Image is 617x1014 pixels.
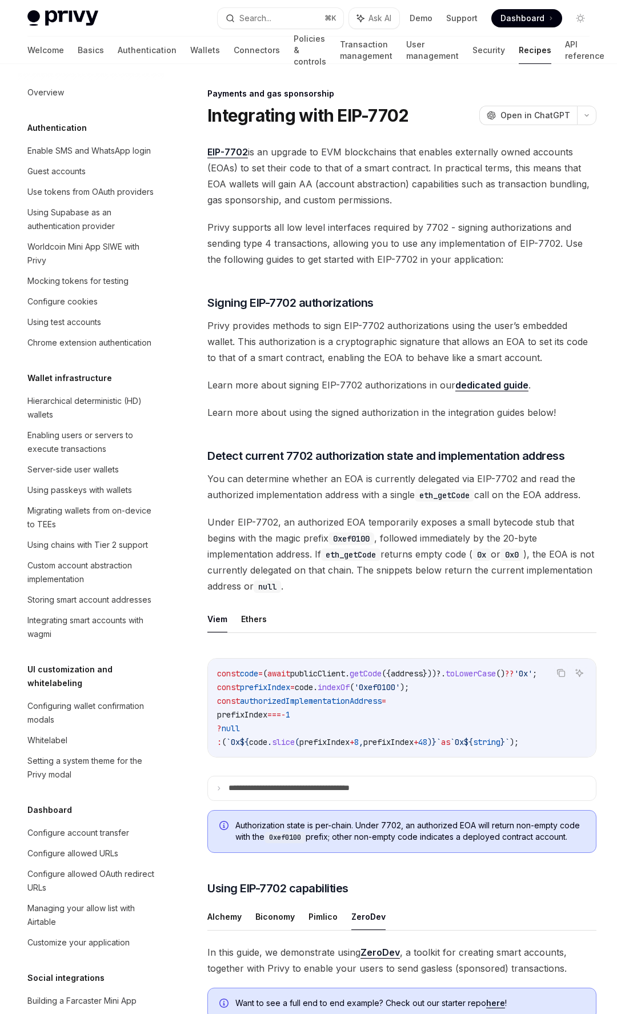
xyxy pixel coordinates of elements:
code: 0xef0100 [265,832,306,843]
span: Using EIP-7702 capabilities [207,880,348,896]
a: Storing smart account addresses [18,590,165,610]
span: ( [263,668,267,679]
span: 48 [418,737,427,747]
code: null [254,580,281,593]
a: Managing your allow list with Airtable [18,898,165,932]
span: : [217,737,222,747]
div: Whitelabel [27,734,67,747]
a: Enabling users or servers to execute transactions [18,425,165,459]
span: string [473,737,500,747]
span: } [500,737,505,747]
span: code [295,682,313,692]
a: ZeroDev [360,947,400,959]
a: Using test accounts [18,312,165,332]
span: = [382,696,386,706]
span: Privy supports all low level interfaces required by 7702 - signing authorizations and sending typ... [207,219,596,267]
span: Under EIP-7702, an authorized EOA temporarily exposes a small bytecode stub that begins with the ... [207,514,596,594]
div: Using Supabase as an authentication provider [27,206,158,233]
a: Overview [18,82,165,103]
div: Mocking tokens for testing [27,274,129,288]
span: const [217,696,240,706]
a: Configure cookies [18,291,165,312]
h5: Wallet infrastructure [27,371,112,385]
span: indexOf [318,682,350,692]
span: . [313,682,318,692]
span: Ask AI [368,13,391,24]
span: '0x' [514,668,532,679]
span: '0xef0100' [354,682,400,692]
span: = [258,668,263,679]
span: prefixIndex [299,737,350,747]
span: as [441,737,450,747]
div: Configure cookies [27,295,98,308]
span: Learn more about using the signed authorization in the integration guides below! [207,404,596,420]
span: () [496,668,505,679]
div: Integrating smart accounts with wagmi [27,614,158,641]
span: + [414,737,418,747]
span: getCode [350,668,382,679]
span: } [432,737,436,747]
span: ${ [464,737,473,747]
h5: Social integrations [27,971,105,985]
div: Using passkeys with wallets [27,483,132,497]
span: + [350,737,354,747]
span: toLowerCase [446,668,496,679]
a: Configuring wallet confirmation modals [18,696,165,730]
a: Welcome [27,37,64,64]
span: prefixIndex [363,737,414,747]
span: Privy provides methods to sign EIP-7702 authorizations using the user’s embedded wallet. This aut... [207,318,596,366]
button: Copy the contents from the code block [554,666,568,680]
div: Setting a system theme for the Privy modal [27,754,158,781]
span: ) [427,737,432,747]
span: === [267,710,281,720]
div: Server-side user wallets [27,463,119,476]
a: Recipes [519,37,551,64]
span: ?? [505,668,514,679]
span: Learn more about signing EIP-7702 authorizations in our . [207,377,596,393]
button: Toggle dark mode [571,9,590,27]
a: API reference [565,37,604,64]
a: Custom account abstraction implementation [18,555,165,590]
code: 0xef0100 [328,532,374,545]
a: Enable SMS and WhatsApp login [18,141,165,161]
a: Configure allowed OAuth redirect URLs [18,864,165,898]
a: here [486,998,505,1008]
a: Building a Farcaster Mini App [18,991,165,1011]
span: Detect current 7702 authorization state and implementation address [207,448,564,464]
a: Hierarchical deterministic (HD) wallets [18,391,165,425]
a: Worldcoin Mini App SIWE with Privy [18,237,165,271]
div: Enable SMS and WhatsApp login [27,144,151,158]
span: ` [505,737,510,747]
span: ); [400,682,409,692]
span: prefixIndex [217,710,267,720]
button: Alchemy [207,903,242,930]
div: Search... [239,11,271,25]
div: Building a Farcaster Mini App [27,994,137,1008]
span: `0x [226,737,240,747]
span: Open in ChatGPT [500,110,570,121]
button: Ask AI [572,666,587,680]
a: Configure allowed URLs [18,843,165,864]
span: await [267,668,290,679]
a: Migrating wallets from on-device to TEEs [18,500,165,535]
a: Dashboard [491,9,562,27]
h5: UI customization and whitelabeling [27,663,165,690]
span: In this guide, we demonstrate using , a toolkit for creating smart accounts, together with Privy ... [207,944,596,976]
span: 1 [286,710,290,720]
span: ({ [382,668,391,679]
a: dedicated guide [455,379,528,391]
span: `0x [450,737,464,747]
div: Using test accounts [27,315,101,329]
a: Chrome extension authentication [18,332,165,353]
code: 0x [472,548,491,561]
span: address [391,668,423,679]
span: const [217,668,240,679]
a: Configure account transfer [18,823,165,843]
div: Custom account abstraction implementation [27,559,158,586]
div: Overview [27,86,64,99]
span: 8 [354,737,359,747]
span: null [222,723,240,734]
a: Connectors [234,37,280,64]
a: User management [406,37,459,64]
span: ${ [240,737,249,747]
